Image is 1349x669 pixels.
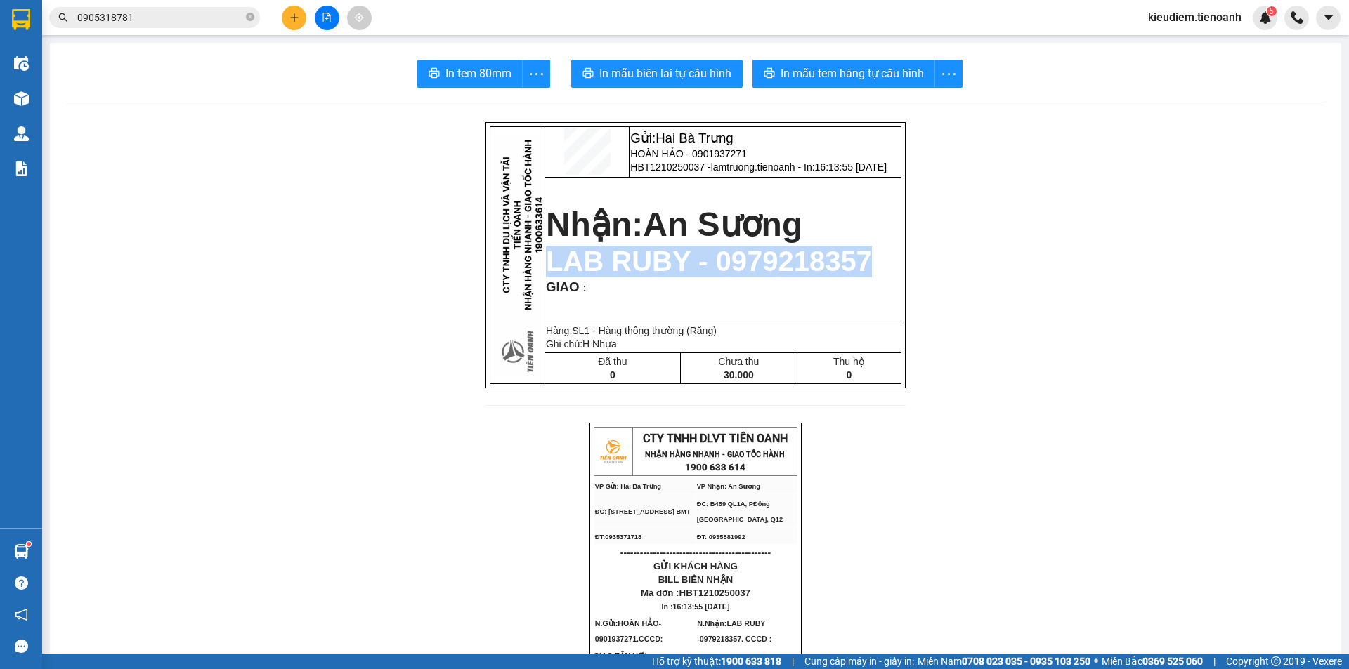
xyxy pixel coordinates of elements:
strong: 1900 633 614 [685,462,745,472]
div: Gửi: [6,62,105,78]
span: Hỗ trợ kỹ thuật: [652,654,781,669]
span: LAB RUBY - [697,619,771,643]
strong: Nhận: [546,206,802,243]
span: : [580,282,587,293]
span: question-circle [15,576,28,590]
img: phone-icon [1291,11,1303,24]
span: printer [582,67,594,81]
span: Ghi chú: [546,338,617,350]
input: Tìm tên, số ĐT hoặc mã đơn [77,10,243,25]
span: N.Gửi: [595,619,665,643]
span: An Sương [643,206,802,243]
span: Gửi: [630,131,733,145]
span: printer [429,67,440,81]
div: CR : [56,93,106,124]
span: Chưa thu [718,356,759,367]
button: plus [282,6,306,30]
span: 0 [610,369,615,380]
span: search [58,13,68,22]
img: logo-vxr [12,9,30,30]
span: CCCD: [639,635,665,643]
img: warehouse-icon [14,544,29,559]
span: In tem 80mm [445,65,511,82]
span: 30.000 [122,95,153,107]
span: | [1213,654,1216,669]
strong: 0708 023 035 - 0935 103 250 [962,656,1090,667]
span: 0979218357. CCCD : [700,635,771,643]
div: Nhận: [6,78,105,93]
span: Miền Nam [918,654,1090,669]
span: copyright [1271,656,1281,666]
span: more [523,65,549,83]
span: HOÀN HẢO [24,65,74,76]
sup: 5 [1267,6,1277,16]
span: ĐC: [STREET_ADDRESS] BMT [595,508,691,515]
span: more [935,65,962,83]
span: CTY TNHH DLVT TIẾN OANH [643,432,788,445]
span: Thu hộ [833,356,865,367]
img: warehouse-icon [14,56,29,71]
span: LAB RUBY [33,80,79,91]
div: Nhà xe Tiến Oanh [72,6,204,28]
span: VP Gửi: Hai Bà Trưng [595,483,661,490]
img: logo.jpg [6,6,63,62]
button: printerIn mẫu biên lai tự cấu hình [571,60,743,88]
div: Ngày gửi: 16:13 [DATE] [72,28,204,46]
span: Hai Bà Trưng [656,131,734,145]
span: | [792,654,794,669]
button: printerIn mẫu tem hàng tự cấu hình [752,60,935,88]
button: aim [347,6,372,30]
span: 0 [73,95,79,107]
span: 16:13:55 [DATE] [815,161,887,173]
span: HOÀN HẢO - 0901937271 [630,148,747,159]
span: HBT1210250037 - [630,161,887,173]
div: SĐT: [105,78,204,93]
span: N.Nhận: [697,619,771,643]
button: more [522,60,550,88]
span: lamtruong.tienoanh - In: [711,161,887,173]
span: In mẫu biên lai tự cấu hình [599,65,731,82]
span: 0979218357 [148,80,204,91]
span: aim [354,13,364,22]
strong: 1900 633 818 [721,656,781,667]
span: 0901937271 [148,65,204,76]
span: ĐT: 0935881992 [697,534,745,541]
span: notification [15,608,28,621]
span: Mã đơn : [641,588,750,598]
span: kieudiem.tienoanh [1137,8,1253,26]
span: ĐC: B459 QL1A, PĐông [GEOGRAPHIC_DATA], Q12 [697,501,783,523]
strong: NHẬN HÀNG NHANH - GIAO TỐC HÀNH [645,450,785,459]
span: GỬI KHÁCH HÀNG [653,561,738,571]
span: GIAO TẬN NƠI : [594,651,672,660]
button: caret-down [1316,6,1341,30]
span: Đã thu [598,356,627,367]
span: plus [289,13,299,22]
span: In mẫu tem hàng tự cấu hình [781,65,924,82]
sup: 1 [27,542,31,546]
img: warehouse-icon [14,91,29,106]
strong: 0369 525 060 [1142,656,1203,667]
span: 0901937271. [595,635,665,643]
img: warehouse-icon [14,126,29,141]
button: file-add [315,6,339,30]
span: HOÀN HẢO [618,619,658,628]
span: BILL BIÊN NHẬN [658,574,734,585]
span: H Nhựa [582,338,617,350]
span: VP Nhận: An Sương [697,483,760,490]
span: In : [662,602,730,611]
span: 0 [846,369,852,380]
span: file-add [322,13,332,22]
img: logo [595,434,630,469]
span: Hàng:SL [546,325,717,336]
span: ---------------------------------------------- [620,547,771,558]
span: Cung cấp máy in - giấy in: [804,654,914,669]
span: LAB RUBY - 0979218357 [546,246,872,277]
span: 30.000 [724,369,754,380]
img: solution-icon [14,161,29,176]
span: 1 [20,95,25,107]
span: GIAO [546,279,580,294]
span: caret-down [1322,11,1335,24]
span: 16:13:55 [DATE] [673,602,730,611]
div: SL: [6,93,56,124]
span: printer [764,67,775,81]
